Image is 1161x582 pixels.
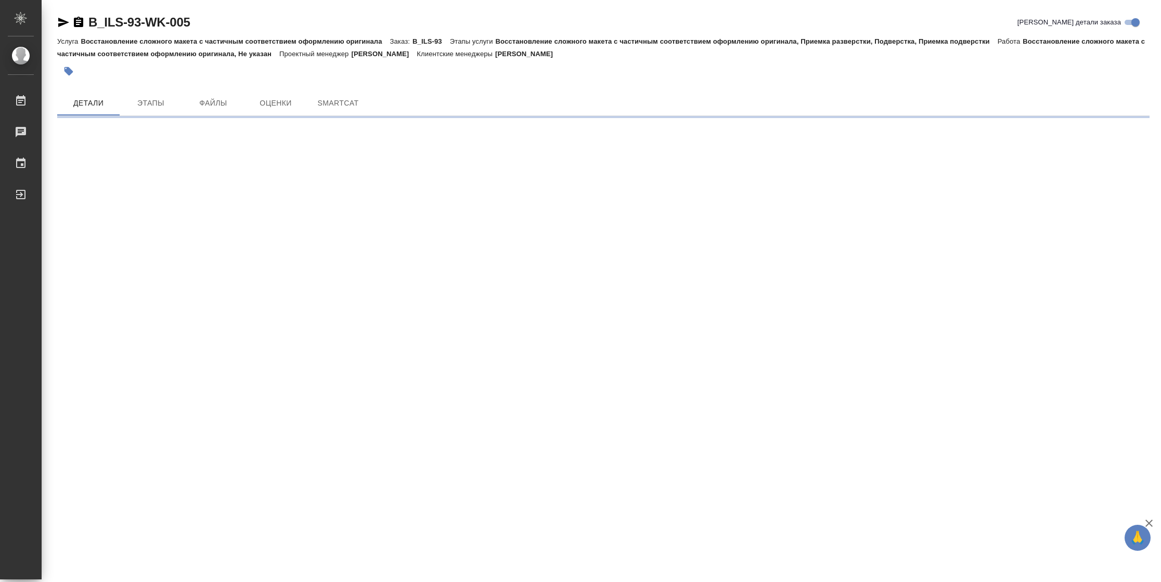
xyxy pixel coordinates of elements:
[57,37,81,45] p: Услуга
[279,50,351,58] p: Проектный менеджер
[417,50,495,58] p: Клиентские менеджеры
[188,97,238,110] span: Файлы
[1017,17,1121,28] span: [PERSON_NAME] детали заказа
[412,37,450,45] p: B_ILS-93
[496,37,998,45] p: Восстановление сложного макета с частичным соответствием оформлению оригинала, Приемка разверстки...
[390,37,412,45] p: Заказ:
[126,97,176,110] span: Этапы
[57,16,70,29] button: Скопировать ссылку для ЯМессенджера
[1125,525,1151,551] button: 🙏
[1129,527,1146,549] span: 🙏
[88,15,190,29] a: B_ILS-93-WK-005
[72,16,85,29] button: Скопировать ссылку
[450,37,496,45] p: Этапы услуги
[313,97,363,110] span: SmartCat
[495,50,561,58] p: [PERSON_NAME]
[251,97,301,110] span: Оценки
[998,37,1023,45] p: Работа
[57,60,80,83] button: Добавить тэг
[81,37,390,45] p: Восстановление сложного макета с частичным соответствием оформлению оригинала
[351,50,417,58] p: [PERSON_NAME]
[63,97,113,110] span: Детали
